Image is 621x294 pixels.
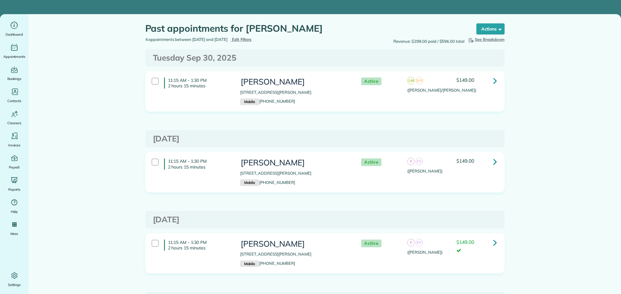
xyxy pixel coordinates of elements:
span: ([PERSON_NAME]) [407,250,442,255]
a: Edit Filters [231,37,252,42]
small: Mobile [240,260,259,267]
span: More [10,231,18,237]
span: Payroll [9,164,20,170]
span: ([PERSON_NAME]/[PERSON_NAME]) [407,88,476,93]
span: $149.00 [456,77,474,83]
span: Revenue: $298.00 paid / $596.00 total [393,38,464,45]
p: 2 hours 15 minutes [168,245,231,251]
span: Help [11,209,18,215]
h4: 11:15 AM - 1:30 PM [164,240,231,251]
div: 4 appointments between [DATE] and [DATE] [141,37,325,43]
span: Contacts [7,98,21,104]
p: 2 hours 15 minutes [168,83,231,89]
h3: [PERSON_NAME] [240,77,349,86]
h1: Past appointments for [PERSON_NAME] [145,23,465,34]
h3: [PERSON_NAME] [240,240,349,248]
a: Settings [2,271,26,288]
h3: [DATE] [153,215,497,224]
span: FV [416,239,423,246]
button: Actions [476,23,505,34]
span: $149.00 [456,158,474,164]
a: Mobile[PHONE_NUMBER] [240,180,295,185]
p: [STREET_ADDRESS][PERSON_NAME] [240,251,349,257]
a: Bookings [2,65,26,82]
h3: Tuesday Sep 30, 2025 [153,54,497,62]
span: Settings [8,282,21,288]
small: Mobile [240,179,259,186]
a: Mobile[PHONE_NUMBER] [240,99,295,104]
a: Payroll [2,153,26,170]
a: Invoices [2,131,26,148]
h4: 11:15 AM - 1:30 PM [164,77,231,89]
span: LM [407,77,415,84]
a: Help [2,197,26,215]
span: SH1 [416,77,423,84]
p: [STREET_ADDRESS][PERSON_NAME] [240,170,349,177]
p: 2 hours 15 minutes [168,164,231,170]
span: Reports [8,186,21,193]
span: Cleaners [7,120,21,126]
h3: [DATE] [153,134,497,143]
h3: [PERSON_NAME] [240,158,349,167]
span: Dashboard [6,31,23,38]
span: $149.00 [456,239,474,245]
a: Reports [2,175,26,193]
h4: 11:15 AM - 1:30 PM [164,158,231,169]
span: F [407,239,415,246]
a: Contacts [2,87,26,104]
a: Dashboard [2,20,26,38]
span: Invoices [8,142,21,148]
span: Active [361,77,381,85]
a: Cleaners [2,109,26,126]
a: Mobile[PHONE_NUMBER] [240,261,295,266]
span: Active [361,158,381,166]
span: F [407,158,415,165]
span: ([PERSON_NAME]) [407,169,442,173]
a: Appointments [2,42,26,60]
button: See Breakdown [467,37,505,43]
span: Edit Filters [232,37,252,42]
p: [STREET_ADDRESS][PERSON_NAME] [240,89,349,96]
span: Active [361,240,381,247]
span: FV [416,158,423,165]
span: Appointments [3,54,25,60]
span: Bookings [7,76,21,82]
small: Mobile [240,98,259,105]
